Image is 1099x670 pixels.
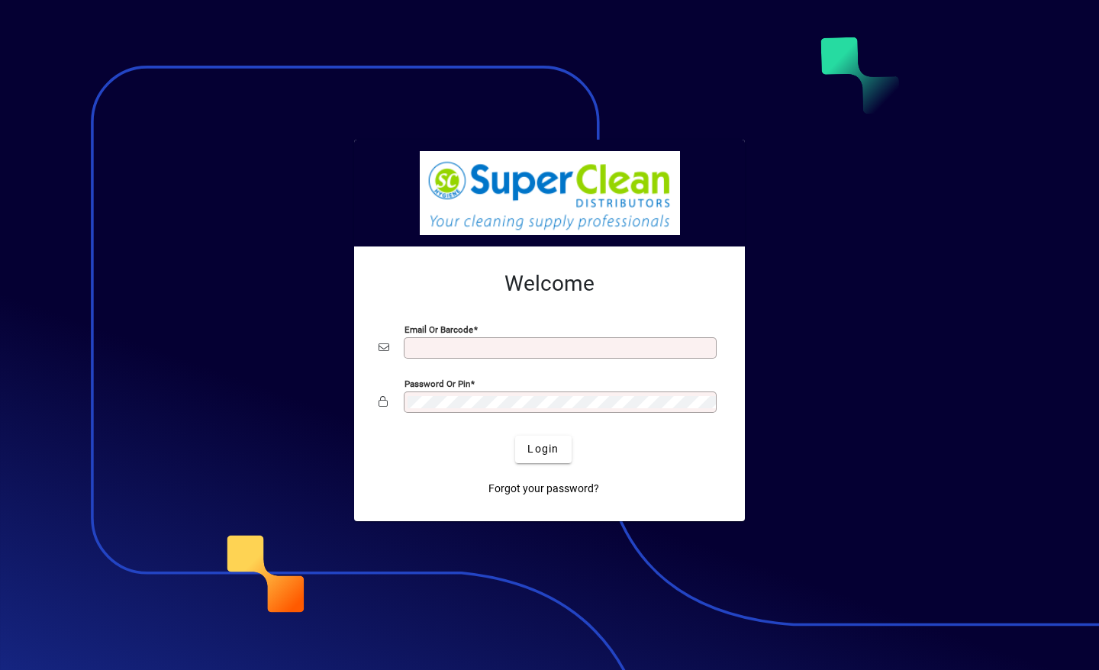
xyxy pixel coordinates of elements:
mat-label: Password or Pin [404,378,470,388]
a: Forgot your password? [482,475,605,503]
mat-label: Email or Barcode [404,324,473,334]
span: Login [527,441,559,457]
span: Forgot your password? [488,481,599,497]
button: Login [515,436,571,463]
h2: Welcome [379,271,720,297]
